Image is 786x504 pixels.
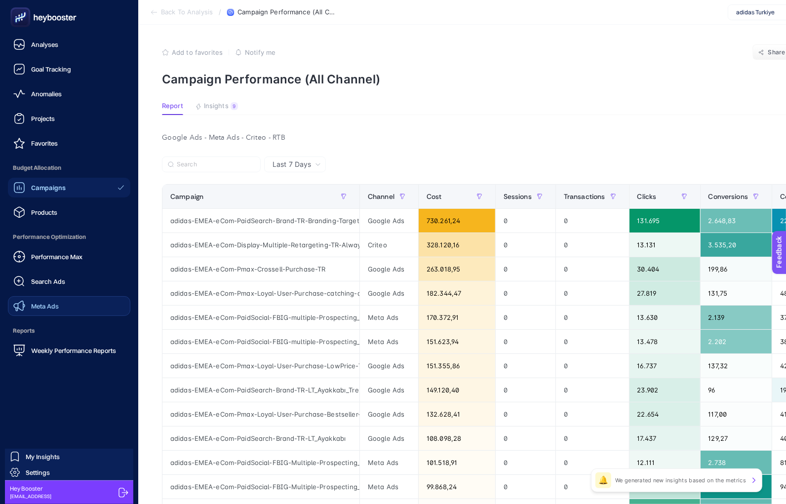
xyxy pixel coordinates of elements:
div: 0 [556,330,629,353]
span: Share [768,48,786,56]
div: 0 [556,281,629,305]
div: Meta Ads [360,475,418,499]
div: Meta Ads [360,451,418,474]
div: adidas-EMEA-eCom-PaidSearch-Brand-TR-LT_Ayakkabı [162,426,359,450]
p: We generated new insights based on the metrics [615,476,746,484]
div: 730.261,24 [419,209,495,233]
button: Add to favorites [162,48,223,56]
div: adidas-EMEA-eCom-Pmax-Loyal-User-Purchase-catching-all-TR [162,281,359,305]
div: 2.738 [701,451,772,474]
div: 2.139 [701,306,772,329]
div: Google Ads [360,402,418,426]
div: Google Ads [360,378,418,402]
span: Notify me [245,48,275,56]
span: Last 7 Days [273,159,311,169]
a: Weekly Performance Reports [8,341,130,360]
div: 0 [556,378,629,402]
div: 96 [701,378,772,402]
div: 0 [556,257,629,281]
div: 0 [496,233,555,257]
span: Search Ads [31,277,65,285]
div: 0 [496,306,555,329]
div: 0 [496,257,555,281]
div: adidas-EMEA-eCom-Pmax-Loyal-User-Purchase-Bestseller-TR [162,402,359,426]
span: Performance Optimization [8,227,130,247]
div: adidas-EMEA-eCom-Pmax-Crossell-Purchase-TR [162,257,359,281]
div: 151.623,94 [419,330,495,353]
div: 263.018,95 [419,257,495,281]
span: Back To Analysis [161,8,213,16]
input: Search [177,161,255,168]
div: 0 [556,354,629,378]
div: 101.518,91 [419,451,495,474]
div: 0 [556,306,629,329]
div: 0 [556,402,629,426]
span: My Insights [26,453,60,461]
span: Conversions [708,193,748,200]
div: 129,27 [701,426,772,450]
span: Clicks [637,193,657,200]
div: 0 [556,233,629,257]
span: Channel [368,193,394,200]
div: 149.120,40 [419,378,495,402]
div: 13.131 [629,233,700,257]
a: Performance Max [8,247,130,267]
div: 12.111 [629,451,700,474]
div: 0 [496,330,555,353]
div: 0 [496,209,555,233]
span: Hey Booster [10,485,51,493]
div: 170.372,91 [419,306,495,329]
a: Projects [8,109,130,128]
a: Analyses [8,35,130,54]
div: 23.902 [629,378,700,402]
div: 0 [496,451,555,474]
span: Settings [26,468,50,476]
div: Google Ads [360,426,418,450]
span: Weekly Performance Reports [31,347,116,354]
div: 2.202 [701,330,772,353]
span: Goal Tracking [31,65,71,73]
div: 13.630 [629,306,700,329]
div: 132.628,41 [419,402,495,426]
span: Campaign [170,193,203,200]
div: adidas-EMEA-eCom-PaidSearch-Brand-TR-LT_Ayakkabı_TrendUrunler [162,378,359,402]
div: 17.437 [629,426,700,450]
a: My Insights [5,449,133,465]
a: Search Ads [8,271,130,291]
div: 0 [496,402,555,426]
div: adidas-EMEA-eCom-Pmax-Loyal-User-Purchase-LowPrice-TR-2404 [162,354,359,378]
a: Goal Tracking [8,59,130,79]
div: Google Ads [360,281,418,305]
div: 182.344,47 [419,281,495,305]
div: 131.695 [629,209,700,233]
span: Campaigns [31,184,66,192]
a: Settings [5,465,133,480]
div: 137,32 [701,354,772,378]
span: Insights [204,102,229,110]
div: Google Ads [360,257,418,281]
div: adidas-EMEA-eCom-PaidSocial-FBIG-Multiple-Prospecting_NA-TR-BackToSchoolFW25-DPA-2508 [162,475,359,499]
span: Add to favorites [172,48,223,56]
div: 108.098,28 [419,426,495,450]
div: adidas-EMEA-eCom-PaidSocial-FBIG-multiple-Prospecting_NA-TR-BackToSchoolFW25-AppAndroid-2508 [162,306,359,329]
span: Projects [31,115,55,122]
span: Transactions [564,193,605,200]
div: Meta Ads [360,330,418,353]
a: Meta Ads [8,296,130,316]
div: 3.535,20 [701,233,772,257]
span: Report [162,102,183,110]
div: Meta Ads [360,306,418,329]
div: 22.654 [629,402,700,426]
a: Campaigns [8,178,130,197]
span: Sessions [504,193,532,200]
div: 16.737 [629,354,700,378]
span: Products [31,208,57,216]
span: Meta Ads [31,302,59,310]
div: Criteo [360,233,418,257]
div: 0 [496,475,555,499]
div: 99.868,24 [419,475,495,499]
div: adidas-EMEA-eCom-PaidSocial-FBIG-Multiple-Prospecting_NA-TR-BackToSchoolFW25-2508 [162,451,359,474]
div: 30.404 [629,257,700,281]
span: Budget Allocation [8,158,130,178]
span: Feedback [6,3,38,11]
